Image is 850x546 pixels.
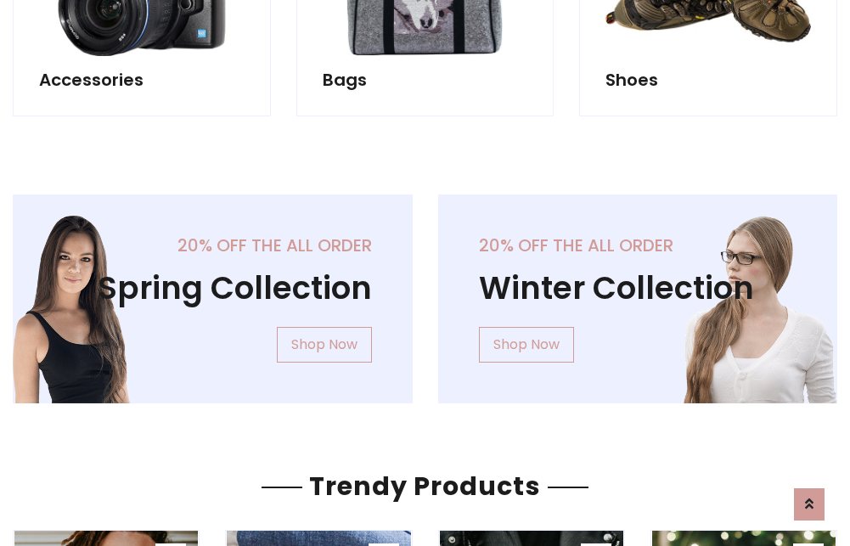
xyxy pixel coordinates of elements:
[302,468,548,504] span: Trendy Products
[53,269,372,307] h1: Spring Collection
[277,327,372,363] a: Shop Now
[479,269,797,307] h1: Winter Collection
[39,70,245,90] h5: Accessories
[479,327,574,363] a: Shop Now
[605,70,811,90] h5: Shoes
[53,235,372,256] h5: 20% off the all order
[323,70,528,90] h5: Bags
[479,235,797,256] h5: 20% off the all order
